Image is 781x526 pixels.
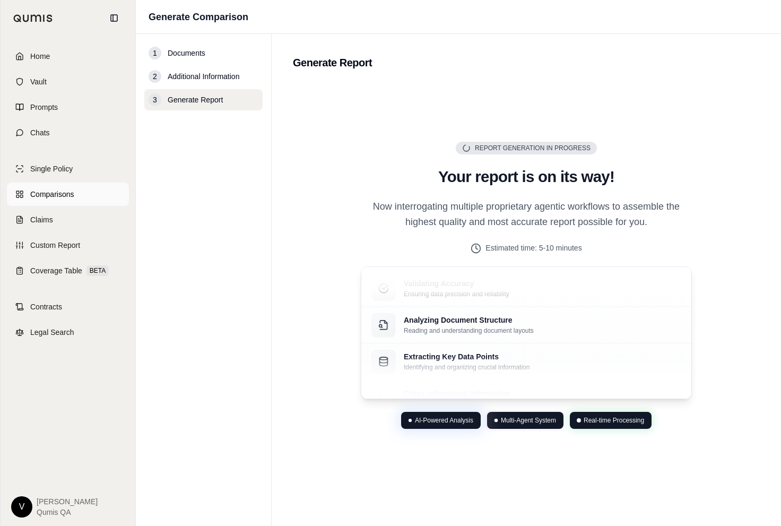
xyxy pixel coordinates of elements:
[404,389,510,399] p: Cross-referencing Information
[485,243,582,254] span: Estimated time: 5-10 minutes
[501,416,556,425] span: Multi-Agent System
[7,234,129,257] a: Custom Report
[168,48,205,58] span: Documents
[11,496,32,518] div: V
[30,240,80,251] span: Custom Report
[30,76,47,87] span: Vault
[30,163,73,174] span: Single Policy
[7,45,129,68] a: Home
[404,290,509,299] p: Ensuring data precision and reliability
[7,121,129,144] a: Chats
[86,265,109,276] span: BETA
[37,507,98,518] span: Qumis QA
[30,102,58,113] span: Prompts
[404,315,534,326] p: Analyzing Document Structure
[293,55,760,70] h2: Generate Report
[30,327,74,338] span: Legal Search
[7,321,129,344] a: Legal Search
[361,199,692,230] p: Now interrogating multiple proprietary agentic workflows to assemble the highest quality and most...
[30,127,50,138] span: Chats
[30,265,82,276] span: Coverage Table
[106,10,123,27] button: Collapse sidebar
[37,496,98,507] span: [PERSON_NAME]
[30,189,74,200] span: Comparisons
[404,279,509,289] p: Validating Accuracy
[149,47,161,59] div: 1
[149,93,161,106] div: 3
[404,327,534,335] p: Reading and understanding document layouts
[415,416,473,425] span: AI-Powered Analysis
[30,214,53,225] span: Claims
[7,183,129,206] a: Comparisons
[149,70,161,83] div: 2
[404,352,530,363] p: Extracting Key Data Points
[168,71,239,82] span: Additional Information
[7,208,129,231] a: Claims
[361,167,692,186] h2: Your report is on its way!
[404,364,530,372] p: Identifying and organizing crucial information
[7,259,129,282] a: Coverage TableBETA
[7,70,129,93] a: Vault
[149,10,248,24] h1: Generate Comparison
[30,51,50,62] span: Home
[13,14,53,22] img: Qumis Logo
[168,94,223,105] span: Generate Report
[7,295,129,318] a: Contracts
[7,157,129,180] a: Single Policy
[7,96,129,119] a: Prompts
[30,301,62,312] span: Contracts
[475,144,591,152] span: Report Generation in Progress
[584,416,644,425] span: Real-time Processing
